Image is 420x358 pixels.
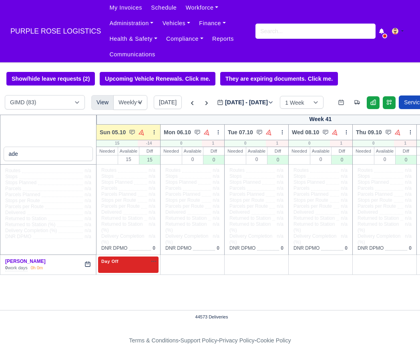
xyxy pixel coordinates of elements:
[405,197,412,203] span: n/a
[405,233,412,239] span: n/a
[229,191,264,197] span: Parcels Planned
[358,245,384,251] span: DNR DPMO
[6,72,95,86] button: Show/hide leave requests (2)
[84,180,91,185] span: n/a
[84,210,91,215] span: n/a
[277,185,283,191] span: n/a
[5,186,21,192] span: Parcels
[217,245,219,251] span: 0
[101,215,143,221] span: Returned to Station
[380,320,420,358] iframe: Chat Widget
[139,155,160,164] div: 15
[225,147,246,155] div: Needed
[149,179,155,185] span: n/a
[158,16,195,31] a: Vehicles
[154,95,182,109] button: [DATE]
[213,215,219,221] span: n/a
[100,72,215,86] a: Upcoming Vehicle Renewals. Click me.
[220,72,338,86] a: They are expiring documents. Click me.
[195,314,228,320] span: 44573 Deliveries
[266,140,288,147] div: 1
[5,228,57,234] span: Delivery Completion (%)
[84,192,91,197] span: n/a
[246,147,267,155] div: Available
[101,233,145,245] span: Delivery Completion (%)
[5,210,26,216] span: Delivered
[332,147,352,155] div: Diff
[256,337,291,344] a: Cookie Policy
[281,245,283,251] span: 0
[100,128,126,136] span: Sun 05.10
[5,222,55,228] span: Returned to Station (%)
[267,155,288,164] div: 0
[6,24,105,39] a: PURPLE ROSE LOGISTICS
[225,140,266,147] div: 0
[84,204,91,209] span: n/a
[31,265,43,271] div: 0h 0m
[277,197,283,203] span: n/a
[165,173,178,179] span: Stops
[310,147,331,155] div: Available
[149,209,155,215] span: n/a
[84,222,91,227] span: n/a
[165,179,197,185] span: Stops Planned
[101,203,140,209] span: Parcels per Route
[213,203,219,209] span: n/a
[229,185,245,191] span: Parcels
[229,221,273,233] span: Returned to Station (%)
[101,179,133,185] span: Stops Planned
[341,191,348,197] span: n/a
[341,173,348,179] span: n/a
[213,167,219,173] span: n/a
[105,31,162,47] a: Health & Safety
[213,191,219,197] span: n/a
[358,167,373,173] span: Routes
[5,180,36,186] span: Stops Planned
[213,173,219,179] span: n/a
[358,209,378,215] span: Delivered
[267,147,288,155] div: Diff
[164,128,191,136] span: Mon 06.10
[118,155,139,163] div: 15
[165,203,204,209] span: Parcels per Route
[293,191,328,197] span: Parcels Planned
[101,191,136,197] span: Parcels Planned
[5,168,20,174] span: Routes
[277,221,283,227] span: n/a
[229,215,271,221] span: Returned to Station
[213,197,219,203] span: n/a
[149,167,155,173] span: n/a
[229,179,261,185] span: Stops Planned
[213,209,219,215] span: n/a
[217,98,273,107] label: [DATE] - [DATE]
[341,203,348,209] span: n/a
[277,203,283,209] span: n/a
[138,140,160,147] div: -14
[405,179,412,185] span: n/a
[341,221,348,227] span: n/a
[5,174,18,180] span: Stops
[149,215,155,221] span: n/a
[293,233,338,245] span: Delivery Completion (%)
[18,336,402,345] div: - - -
[293,209,314,215] span: Delivered
[5,259,46,264] a: [PERSON_NAME]
[165,215,207,221] span: Returned to Station
[356,128,382,136] span: Thu 09.10
[208,31,238,47] a: Reports
[277,167,283,173] span: n/a
[165,191,200,197] span: Parcels Planned
[394,140,416,147] div: 1
[165,245,191,251] span: DNR DPMO
[310,155,331,163] div: 0
[277,215,283,221] span: n/a
[5,204,44,210] span: Parcels per Route
[341,185,348,191] span: n/a
[153,245,155,251] span: 0
[277,179,283,185] span: n/a
[293,185,309,191] span: Parcels
[213,233,219,239] span: n/a
[139,147,160,155] div: Diff
[96,147,118,155] div: Needed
